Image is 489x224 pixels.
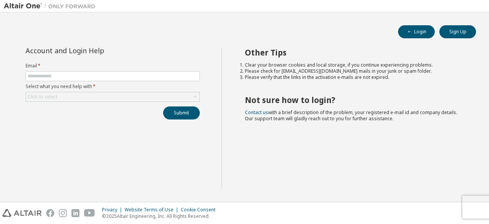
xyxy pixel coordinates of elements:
label: Select what you need help with [26,83,200,90]
img: instagram.svg [59,209,67,217]
img: linkedin.svg [71,209,79,217]
h2: Not sure how to login? [245,95,463,105]
li: Please check for [EMAIL_ADDRESS][DOMAIN_NAME] mails in your junk or spam folder. [245,68,463,74]
button: Sign Up [439,25,476,38]
div: Website Terms of Use [125,207,181,213]
img: altair_logo.svg [2,209,42,217]
button: Submit [163,106,200,119]
button: Login [398,25,435,38]
img: youtube.svg [84,209,95,217]
label: Email [26,63,200,69]
div: Privacy [102,207,125,213]
h2: Other Tips [245,47,463,57]
div: Click to select [26,92,199,101]
a: Contact us [245,109,268,116]
span: with a brief description of the problem, your registered e-mail id and company details. Our suppo... [245,109,457,122]
div: Click to select [28,94,57,100]
img: facebook.svg [46,209,54,217]
li: Clear your browser cookies and local storage, if you continue experiencing problems. [245,62,463,68]
p: © 2025 Altair Engineering, Inc. All Rights Reserved. [102,213,220,219]
div: Account and Login Help [26,47,165,54]
img: Altair One [4,2,99,10]
li: Please verify that the links in the activation e-mails are not expired. [245,74,463,80]
div: Cookie Consent [181,207,220,213]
